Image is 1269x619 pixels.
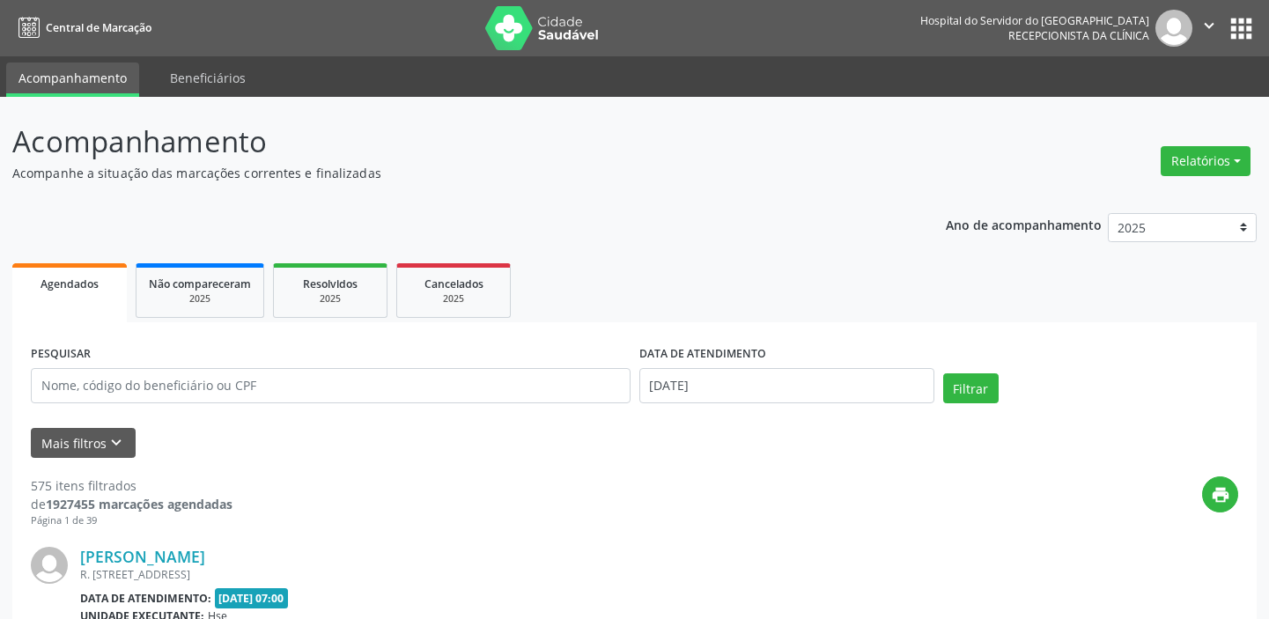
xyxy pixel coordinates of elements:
p: Acompanhamento [12,120,883,164]
button: Mais filtroskeyboard_arrow_down [31,428,136,459]
b: Data de atendimento: [80,591,211,606]
p: Acompanhe a situação das marcações correntes e finalizadas [12,164,883,182]
span: Resolvidos [303,276,358,291]
div: 575 itens filtrados [31,476,232,495]
i: print [1211,485,1230,505]
div: 2025 [409,292,498,306]
button: Filtrar [943,373,999,403]
label: DATA DE ATENDIMENTO [639,341,766,368]
div: de [31,495,232,513]
span: [DATE] 07:00 [215,588,289,608]
input: Nome, código do beneficiário ou CPF [31,368,631,403]
p: Ano de acompanhamento [946,213,1102,235]
strong: 1927455 marcações agendadas [46,496,232,512]
input: Selecione um intervalo [639,368,934,403]
button: print [1202,476,1238,512]
div: 2025 [149,292,251,306]
img: img [31,547,68,584]
span: Recepcionista da clínica [1008,28,1149,43]
a: Acompanhamento [6,63,139,97]
div: Hospital do Servidor do [GEOGRAPHIC_DATA] [920,13,1149,28]
a: Central de Marcação [12,13,151,42]
a: Beneficiários [158,63,258,93]
div: R. [STREET_ADDRESS] [80,567,974,582]
span: Agendados [41,276,99,291]
button: Relatórios [1161,146,1251,176]
span: Não compareceram [149,276,251,291]
div: Página 1 de 39 [31,513,232,528]
span: Cancelados [424,276,483,291]
a: [PERSON_NAME] [80,547,205,566]
button:  [1192,10,1226,47]
i:  [1199,16,1219,35]
i: keyboard_arrow_down [107,433,126,453]
button: apps [1226,13,1257,44]
label: PESQUISAR [31,341,91,368]
div: 2025 [286,292,374,306]
img: img [1155,10,1192,47]
span: Central de Marcação [46,20,151,35]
